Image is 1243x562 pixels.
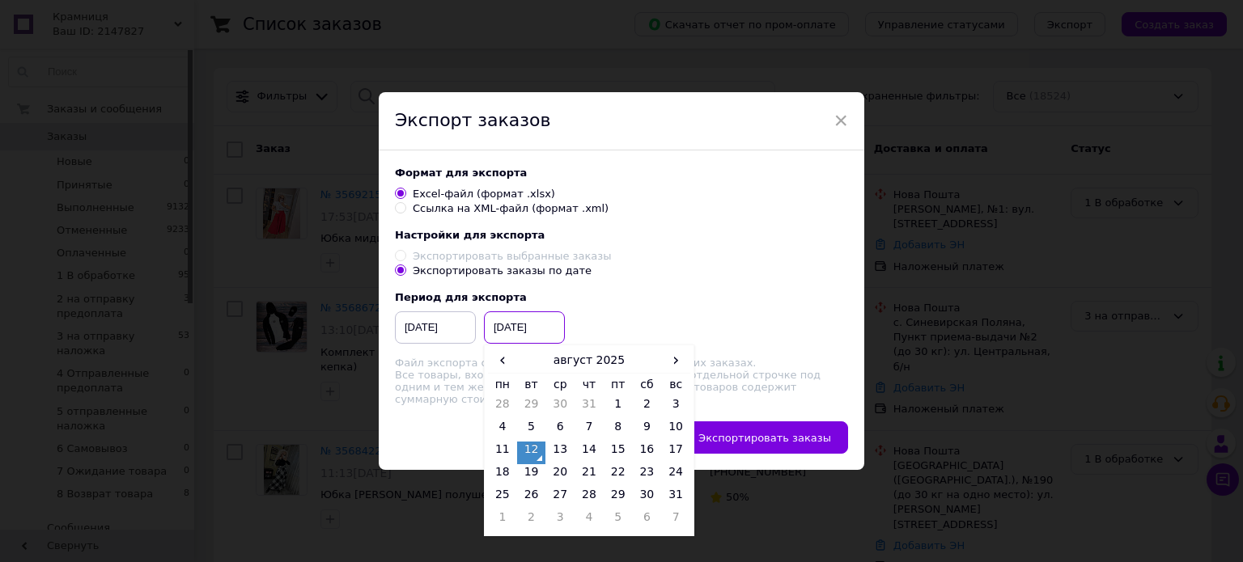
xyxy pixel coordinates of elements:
span: ‹ [488,349,517,372]
td: 26 [517,487,546,509]
td: 12 [517,442,546,464]
td: 17 [661,442,690,464]
td: 29 [604,487,633,509]
th: пн [488,373,517,396]
div: Все товары, входящие в один заказ, выгружаются в отдельной строчке под одним и тем же номером. По... [395,357,848,405]
th: чт [575,373,604,396]
td: 4 [575,509,604,532]
td: 3 [545,509,575,532]
span: Экспортировать заказы [698,432,831,444]
td: 2 [517,509,546,532]
td: 1 [488,509,517,532]
td: 30 [633,487,662,509]
th: сб [633,373,662,396]
td: 5 [604,509,633,532]
td: 6 [633,509,662,532]
td: 4 [488,419,517,442]
td: 15 [604,442,633,464]
td: 28 [488,396,517,419]
th: ср [545,373,575,396]
div: Экспорт заказов [379,92,864,150]
td: 22 [604,464,633,487]
td: 27 [545,487,575,509]
div: Экспортировать заказы по дате [413,264,592,278]
td: 1 [604,396,633,419]
td: 6 [545,419,575,442]
td: 16 [633,442,662,464]
td: 14 [575,442,604,464]
td: 23 [633,464,662,487]
div: Экспортировать выбранные заказы [413,249,611,264]
span: › [661,349,690,372]
div: Настройки для экспорта [395,229,848,241]
td: 13 [545,442,575,464]
td: 31 [575,396,604,419]
td: 8 [604,419,633,442]
td: 3 [661,396,690,419]
td: 9 [633,419,662,442]
th: вт [517,373,546,396]
td: 21 [575,464,604,487]
span: × [834,107,848,134]
td: 5 [517,419,546,442]
th: вс [661,373,690,396]
td: 30 [545,396,575,419]
th: август 2025 [517,349,662,373]
td: 2 [633,396,662,419]
td: 28 [575,487,604,509]
td: 20 [545,464,575,487]
div: Формат для экспорта [395,167,848,179]
div: Файл экспорта содержит полную информацию о ваших заказах. [395,357,848,369]
td: 31 [661,487,690,509]
div: Excel-файл (формат .xlsx) [413,187,555,201]
td: 18 [488,464,517,487]
td: 24 [661,464,690,487]
th: пт [604,373,633,396]
td: 7 [575,419,604,442]
button: Экспортировать заказы [681,421,848,454]
td: 7 [661,509,690,532]
td: 11 [488,442,517,464]
td: 29 [517,396,546,419]
div: Ссылка на XML-файл (формат .xml) [413,201,609,216]
div: Период для экспорта [395,291,848,303]
td: 10 [661,419,690,442]
td: 25 [488,487,517,509]
td: 19 [517,464,546,487]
